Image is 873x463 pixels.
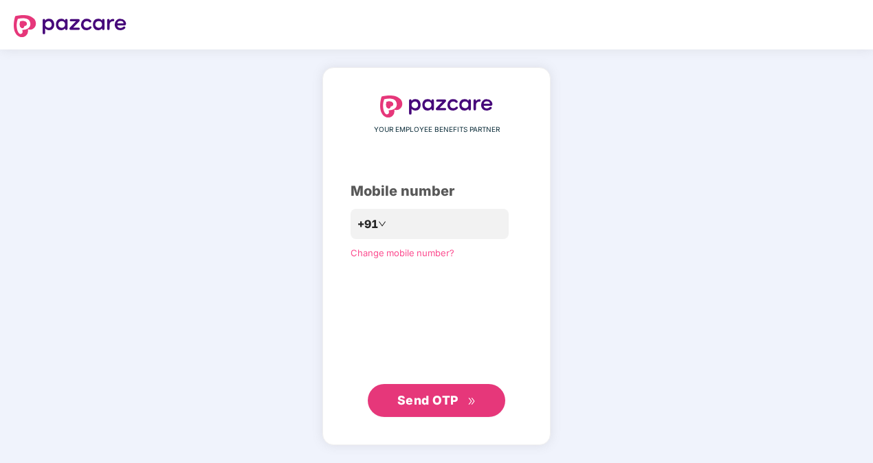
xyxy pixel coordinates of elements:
[368,384,505,417] button: Send OTPdouble-right
[351,181,522,202] div: Mobile number
[374,124,500,135] span: YOUR EMPLOYEE BENEFITS PARTNER
[357,216,378,233] span: +91
[378,220,386,228] span: down
[467,397,476,406] span: double-right
[14,15,126,37] img: logo
[397,393,458,407] span: Send OTP
[351,247,454,258] a: Change mobile number?
[380,95,493,117] img: logo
